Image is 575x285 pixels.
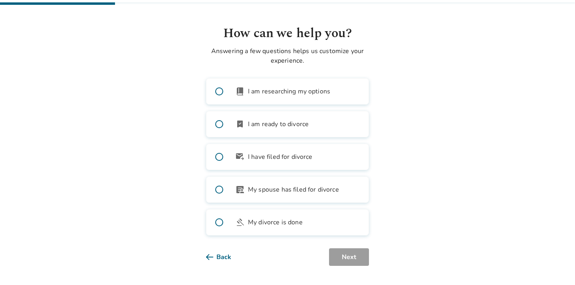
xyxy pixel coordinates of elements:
span: bookmark_check [235,119,245,129]
span: outgoing_mail [235,152,245,162]
h1: How can we help you? [206,24,369,43]
button: Next [329,248,369,266]
span: I have filed for divorce [248,152,313,162]
span: gavel [235,218,245,227]
span: My spouse has filed for divorce [248,185,339,194]
span: My divorce is done [248,218,303,227]
p: Answering a few questions helps us customize your experience. [206,46,369,65]
span: book_2 [235,87,245,96]
span: I am ready to divorce [248,119,309,129]
span: I am researching my options [248,87,330,96]
button: Back [206,248,244,266]
span: article_person [235,185,245,194]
